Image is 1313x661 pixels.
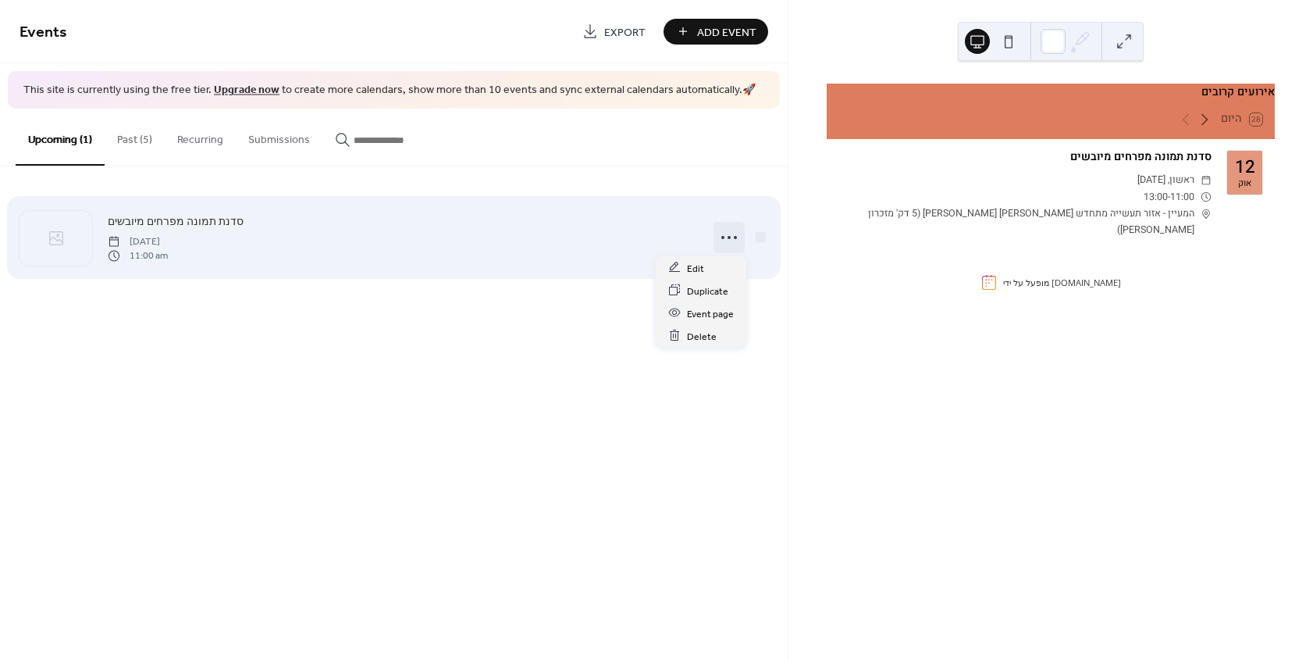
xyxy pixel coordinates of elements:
span: Edit [687,260,704,277]
span: 11:00 [1170,189,1194,205]
button: Submissions [236,109,322,164]
span: - [1168,189,1170,205]
button: Upcoming (1) [16,109,105,166]
span: סדנת תמונה מפרחים מיובשים [108,213,244,230]
button: Recurring [165,109,236,164]
button: Add Event [664,19,768,45]
span: המעיין - אזור תעשייה מתחדש [PERSON_NAME] [PERSON_NAME] (5 דק' מזכרון [PERSON_NAME]) [839,205,1194,239]
span: Add Event [697,24,756,41]
span: Event page [687,305,734,322]
a: Upgrade now [214,80,279,101]
div: 12 [1235,159,1255,177]
div: מופעל על ידי [1003,277,1121,288]
span: Duplicate [687,283,728,299]
span: Export [604,24,646,41]
div: אירועים קרובים [827,84,1275,101]
span: 11:00 am [108,249,168,263]
button: Past (5) [105,109,165,164]
span: ראשון, [DATE] [1137,172,1194,188]
div: ​ [1201,189,1212,205]
span: Events [20,17,67,48]
span: Delete [687,328,717,345]
a: Export [571,19,657,45]
a: [DOMAIN_NAME] [1051,277,1121,288]
a: סדנת תמונה מפרחים מיובשים [108,213,244,230]
span: 13:00 [1144,189,1168,205]
span: [DATE] [108,234,168,248]
span: This site is currently using the free tier. to create more calendars, show more than 10 events an... [23,83,756,98]
div: ​ [1201,172,1212,188]
div: סדנת תמונה מפרחים מיובשים [839,148,1212,166]
div: ​ [1201,205,1212,222]
div: אוק [1238,179,1251,188]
